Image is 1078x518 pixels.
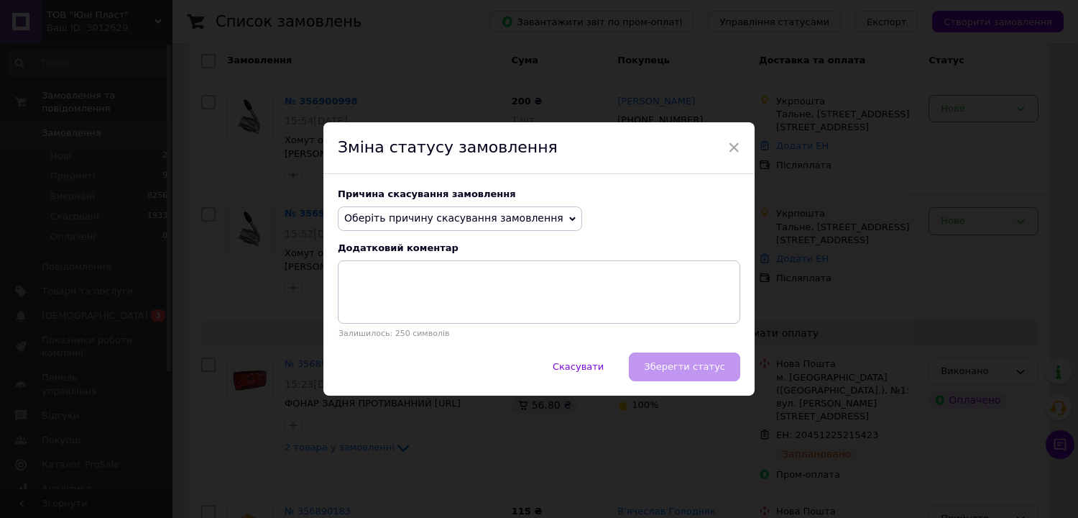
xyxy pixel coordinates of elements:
span: Оберіть причину скасування замовлення [344,212,563,224]
div: Зміна статусу замовлення [323,122,755,174]
p: Залишилось: 250 символів [338,329,740,338]
span: Скасувати [553,361,604,372]
span: × [727,135,740,160]
div: Додатковий коментар [338,242,740,253]
button: Скасувати [538,353,619,381]
div: Причина скасування замовлення [338,188,740,199]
